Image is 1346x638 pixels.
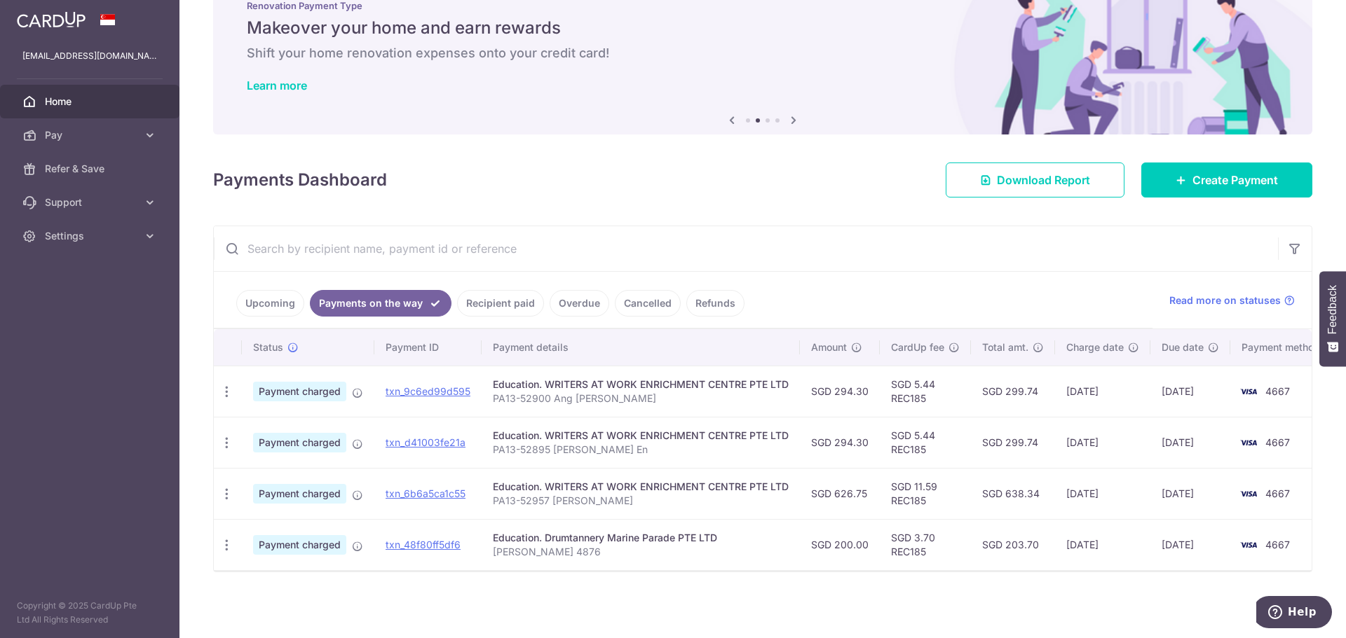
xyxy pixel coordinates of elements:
[1055,519,1150,570] td: [DATE]
[971,366,1055,417] td: SGD 299.74
[1235,383,1263,400] img: Bank Card
[253,382,346,401] span: Payment charged
[1265,385,1290,397] span: 4667
[310,290,451,317] a: Payments on the way
[493,494,789,508] p: PA13-52957 [PERSON_NAME]
[1235,434,1263,451] img: Bank Card
[493,391,789,405] p: PA13-52900 Ang [PERSON_NAME]
[1265,539,1290,550] span: 4667
[386,539,461,550] a: txn_48f80ff5df6
[253,340,283,354] span: Status
[946,162,1124,197] a: Download Report
[811,340,847,354] span: Amount
[1235,536,1263,553] img: Bank Card
[493,545,789,559] p: [PERSON_NAME] 4876
[997,172,1090,188] span: Download Report
[45,162,137,176] span: Refer & Save
[800,366,880,417] td: SGD 294.30
[971,519,1055,570] td: SGD 203.70
[493,429,789,443] div: Education. WRITERS AT WORK ENRICHMENT CENTRE PTE LTD
[1066,340,1124,354] span: Charge date
[1055,366,1150,417] td: [DATE]
[247,78,307,92] a: Learn more
[374,329,482,366] th: Payment ID
[386,436,465,448] a: txn_d41003fe21a
[880,417,971,468] td: SGD 5.44 REC185
[247,17,1279,39] h5: Makeover your home and earn rewards
[457,290,544,317] a: Recipient paid
[615,290,681,317] a: Cancelled
[800,417,880,468] td: SGD 294.30
[1265,436,1290,448] span: 4667
[880,468,971,519] td: SGD 11.59 REC185
[550,290,609,317] a: Overdue
[45,95,137,109] span: Home
[1141,162,1312,197] a: Create Payment
[880,366,971,417] td: SGD 5.44 REC185
[982,340,1028,354] span: Total amt.
[971,468,1055,519] td: SGD 638.34
[686,290,745,317] a: Refunds
[1169,293,1281,307] span: Read more on statuses
[45,128,137,142] span: Pay
[1150,468,1230,519] td: [DATE]
[17,11,86,28] img: CardUp
[253,535,346,555] span: Payment charged
[22,49,157,63] p: [EMAIL_ADDRESS][DOMAIN_NAME]
[1162,340,1204,354] span: Due date
[236,290,304,317] a: Upcoming
[1192,172,1278,188] span: Create Payment
[386,487,465,499] a: txn_6b6a5ca1c55
[891,340,944,354] span: CardUp fee
[482,329,800,366] th: Payment details
[800,468,880,519] td: SGD 626.75
[1169,293,1295,307] a: Read more on statuses
[214,226,1278,271] input: Search by recipient name, payment id or reference
[880,519,971,570] td: SGD 3.70 REC185
[493,531,789,545] div: Education. Drumtannery Marine Parade PTE LTD
[493,443,789,457] p: PA13-52895 [PERSON_NAME] En
[247,45,1279,62] h6: Shift your home renovation expenses onto your credit card!
[971,417,1055,468] td: SGD 299.74
[253,433,346,452] span: Payment charged
[45,229,137,243] span: Settings
[213,167,387,193] h4: Payments Dashboard
[253,484,346,504] span: Payment charged
[386,385,470,397] a: txn_9c6ed99d595
[1256,596,1332,631] iframe: Opens a widget where you can find more information
[1150,417,1230,468] td: [DATE]
[1055,417,1150,468] td: [DATE]
[1150,366,1230,417] td: [DATE]
[1230,329,1337,366] th: Payment method
[493,480,789,494] div: Education. WRITERS AT WORK ENRICHMENT CENTRE PTE LTD
[800,519,880,570] td: SGD 200.00
[1055,468,1150,519] td: [DATE]
[1319,271,1346,366] button: Feedback - Show survey
[45,195,137,209] span: Support
[1235,485,1263,502] img: Bank Card
[1150,519,1230,570] td: [DATE]
[1265,487,1290,499] span: 4667
[493,377,789,391] div: Education. WRITERS AT WORK ENRICHMENT CENTRE PTE LTD
[1326,285,1339,334] span: Feedback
